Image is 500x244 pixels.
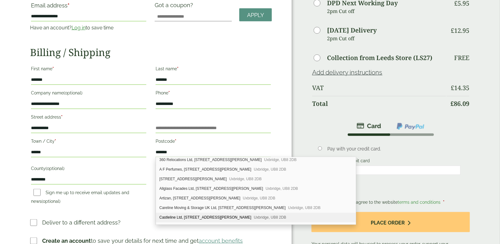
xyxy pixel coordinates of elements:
[451,26,469,35] bdi: 12.95
[328,146,461,152] p: Pay with your credit card.
[61,115,63,120] abbr: required
[443,200,445,205] abbr: required
[312,69,383,76] a: Add delivery instructions
[330,168,459,173] iframe: Secure card payment input frame
[312,81,446,95] th: VAT
[451,84,469,92] bdi: 14.35
[64,90,82,95] span: (optional)
[31,64,146,75] label: First name
[199,237,243,244] a: account benefits
[55,139,56,144] abbr: required
[327,27,377,33] label: [DATE] Delivery
[156,213,356,222] div: Castleline Ltd, Unit 11, Trade City Business Park, Cowley Mill Road
[31,89,146,99] label: Company name
[254,215,286,220] span: Uxbridge, UB8 2DB
[156,89,271,99] label: Phone
[72,25,86,31] a: Log in
[30,24,147,32] p: Have an account? to save time
[31,3,146,11] label: Email address
[33,189,41,196] input: Sign me up to receive email updates and news(optional)
[266,186,298,191] span: Uxbridge, UB8 2DB
[46,166,64,171] span: (optional)
[327,34,446,43] p: 2pm Cut off
[327,55,433,61] label: Collection from Leeds Store (LS27)
[31,137,146,147] label: Town / City
[31,164,146,175] label: County
[155,2,196,11] label: Got a coupon?
[312,96,446,111] th: Total
[454,54,469,62] p: Free
[42,218,121,227] p: Deliver to a different address?
[175,139,176,144] abbr: required
[30,46,272,58] h2: Billing / Shipping
[239,8,272,22] a: Apply
[312,212,470,232] button: Place order
[247,12,264,19] span: Apply
[156,174,356,184] div: A G S, Unit 1, Trade City Business Park, Cowley Mill Road
[357,122,381,130] img: stripe.png
[156,184,356,194] div: Allglass Facades Ltd, Unit 19, Trade City Business Park, Cowley Mill Road
[42,237,91,244] strong: Create an account
[327,7,446,16] p: 2pm Cut off
[396,122,425,130] img: ppcp-gateway.png
[156,203,356,213] div: Careline Moving & Storage UK Ltd, Unit 22, Trade City Business Park, Cowley Mill Road
[450,99,469,108] bdi: 86.09
[156,137,271,147] label: Postcode
[31,190,129,206] label: Sign me up to receive email updates and news
[254,167,286,172] span: Uxbridge, UB8 2DB
[52,66,54,71] abbr: required
[324,200,442,205] span: I have read and agree to the website
[229,177,262,181] span: Uxbridge, UB8 2DB
[156,155,356,165] div: 360 Relocations Ltd, Unit 1, Trade City Business Park, Cowley Mill Road
[42,199,60,204] span: (optional)
[451,84,454,92] span: £
[177,66,179,71] abbr: required
[156,165,356,174] div: A F Perfumes, Unit 16, Trade City Business Park, Cowley Mill Road
[168,90,170,95] abbr: required
[398,200,441,205] a: terms and conditions
[31,113,146,123] label: Street address
[156,64,271,75] label: Last name
[288,206,321,210] span: Uxbridge, UB8 2DB
[450,99,454,108] span: £
[243,196,275,200] span: Uxbridge, UB8 2DB
[68,2,69,9] abbr: required
[264,158,297,162] span: Uxbridge, UB8 2DB
[451,26,454,35] span: £
[156,194,356,203] div: Artizan, Unit 4, Trade City Business Park, Cowley Mill Road
[156,222,356,232] div: Dhothar Shoes UK Ltd, Unit 3, Trade City Business Park, Cowley Mill Road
